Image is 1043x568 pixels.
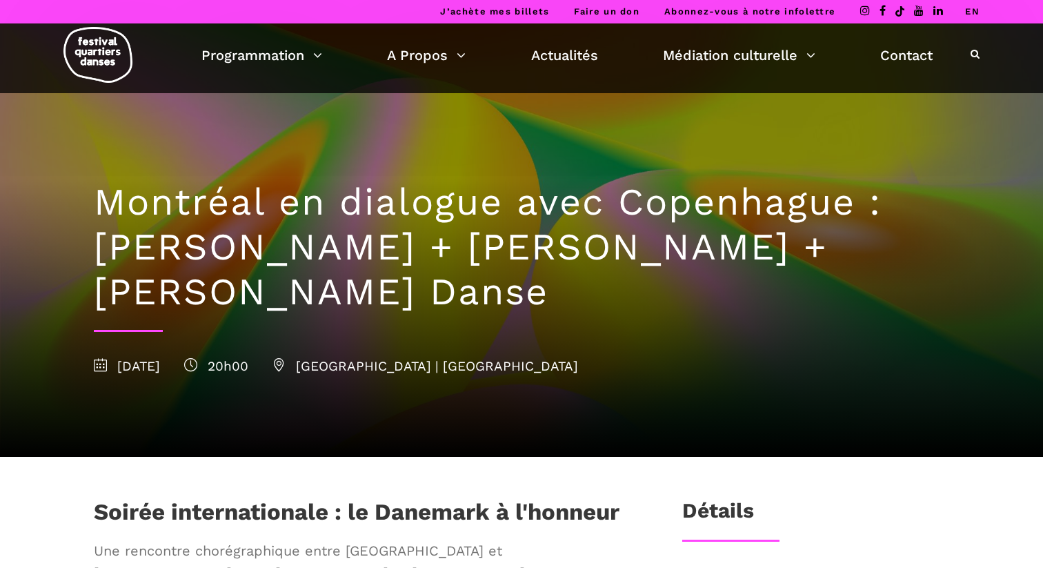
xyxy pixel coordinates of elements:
[63,27,132,83] img: logo-fqd-med
[272,358,578,374] span: [GEOGRAPHIC_DATA] | [GEOGRAPHIC_DATA]
[880,43,933,67] a: Contact
[574,6,639,17] a: Faire un don
[94,358,160,374] span: [DATE]
[531,43,598,67] a: Actualités
[965,6,980,17] a: EN
[663,43,815,67] a: Médiation culturelle
[201,43,322,67] a: Programmation
[94,498,619,533] h1: Soirée internationale : le Danemark à l'honneur
[440,6,549,17] a: J’achète mes billets
[682,498,754,533] h3: Détails
[387,43,466,67] a: A Propos
[664,6,835,17] a: Abonnez-vous à notre infolettre
[184,358,248,374] span: 20h00
[94,180,949,314] h1: Montréal en dialogue avec Copenhague : [PERSON_NAME] + [PERSON_NAME] + [PERSON_NAME] Danse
